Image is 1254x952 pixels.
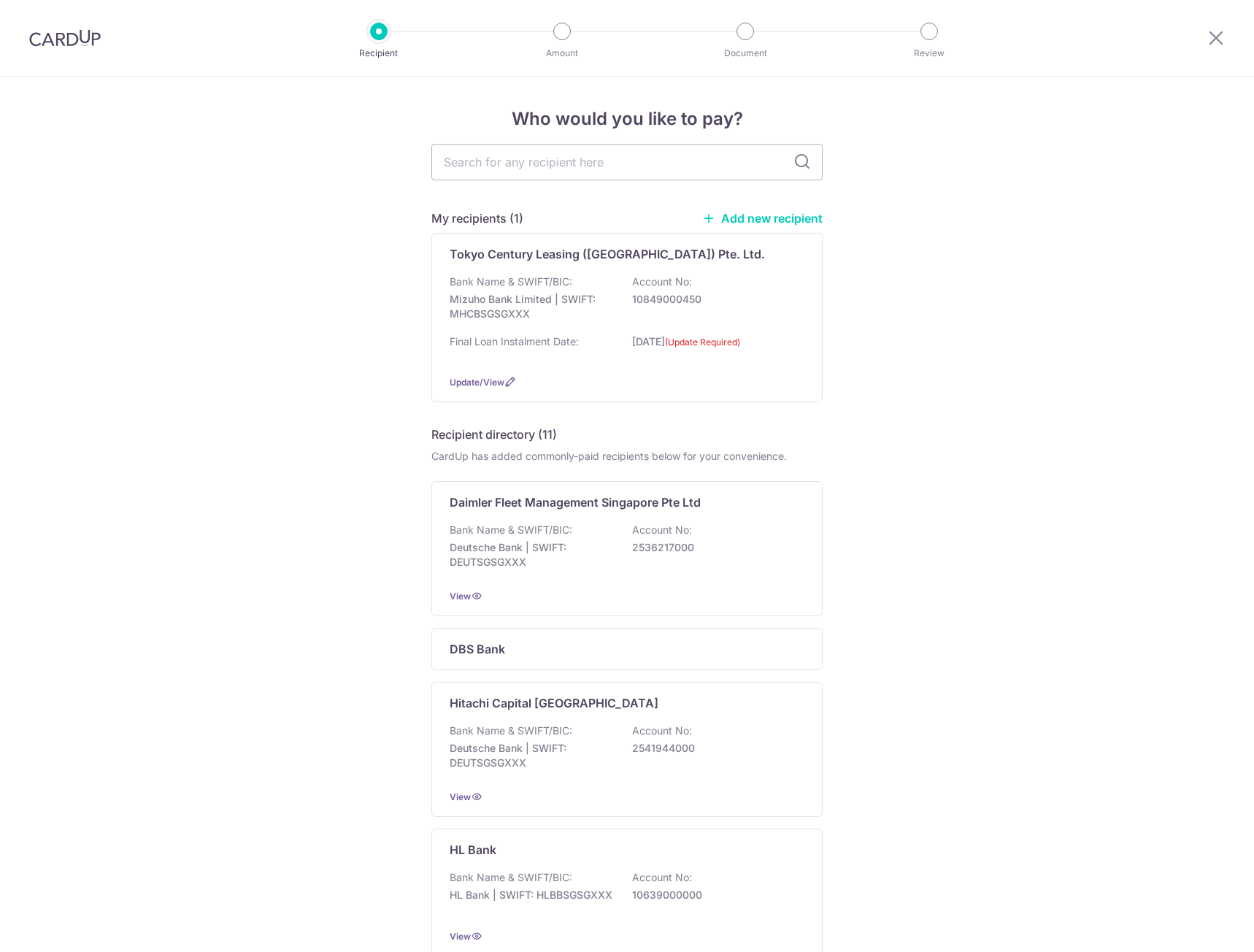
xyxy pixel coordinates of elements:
[632,870,692,885] p: Account No:
[632,275,692,289] p: Account No:
[691,46,799,61] p: Document
[431,449,823,464] div: CardUp has added commonly-paid recipients below for your convenience.
[632,334,796,358] p: [DATE]
[431,144,823,180] input: Search for any recipient here
[450,334,579,349] p: Final Loan Instalment Date:
[450,723,572,738] p: Bank Name & SWIFT/BIC:
[450,540,613,569] p: Deutsche Bank | SWIFT: DEUTSGSGXXX
[450,741,613,770] p: Deutsche Bank | SWIFT: DEUTSGSGXXX
[450,841,496,859] p: HL Bank
[450,377,504,388] a: Update/View
[632,292,796,307] p: 10849000450
[632,540,796,555] p: 2536217000
[450,931,471,942] a: View
[665,335,740,350] label: (Update Required)
[450,523,572,537] p: Bank Name & SWIFT/BIC:
[431,106,823,132] h4: Who would you like to pay?
[1161,908,1239,945] iframe: Opens a widget where you can find more information
[29,29,101,47] img: CardUp
[450,791,471,802] a: View
[431,426,557,443] h5: Recipient directory (11)
[450,870,572,885] p: Bank Name & SWIFT/BIC:
[632,741,796,756] p: 2541944000
[450,888,613,902] p: HL Bank | SWIFT: HLBBSGSGXXX
[325,46,433,61] p: Recipient
[702,211,823,226] a: Add new recipient
[450,694,658,712] p: Hitachi Capital [GEOGRAPHIC_DATA]
[632,523,692,537] p: Account No:
[632,723,692,738] p: Account No:
[508,46,616,61] p: Amount
[431,210,523,227] h5: My recipients (1)
[450,591,471,602] a: View
[450,494,701,511] p: Daimler Fleet Management Singapore Pte Ltd
[450,292,613,321] p: Mizuho Bank Limited | SWIFT: MHCBSGSGXXX
[450,245,765,263] p: Tokyo Century Leasing ([GEOGRAPHIC_DATA]) Pte. Ltd.
[632,888,796,902] p: 10639000000
[450,640,505,658] p: DBS Bank
[450,275,572,289] p: Bank Name & SWIFT/BIC:
[875,46,983,61] p: Review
